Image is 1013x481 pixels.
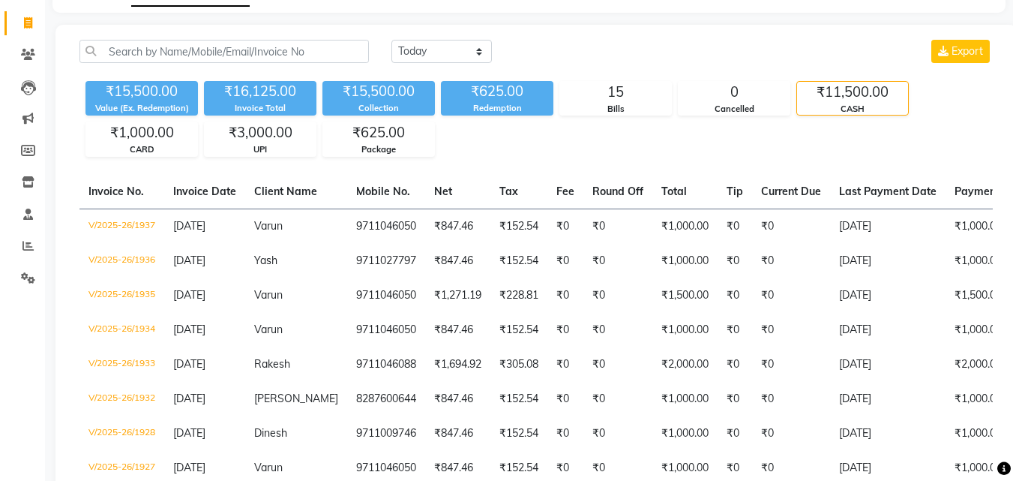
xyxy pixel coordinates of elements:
div: CARD [86,143,197,156]
td: ₹2,000.00 [652,347,718,382]
td: V/2025-26/1928 [79,416,164,451]
input: Search by Name/Mobile/Email/Invoice No [79,40,369,63]
div: ₹15,500.00 [85,81,198,102]
td: ₹0 [752,278,830,313]
td: ₹0 [547,313,583,347]
td: ₹0 [547,209,583,244]
div: ₹11,500.00 [797,82,908,103]
td: ₹0 [583,278,652,313]
td: [DATE] [830,209,946,244]
td: 8287600644 [347,382,425,416]
div: ₹15,500.00 [322,81,435,102]
td: ₹0 [718,244,752,278]
span: [DATE] [173,426,205,440]
span: Client Name [254,185,317,198]
span: [DATE] [173,357,205,371]
div: ₹16,125.00 [204,81,316,102]
span: Varun [254,323,283,336]
div: Value (Ex. Redemption) [85,102,198,115]
td: ₹0 [547,382,583,416]
td: [DATE] [830,313,946,347]
td: ₹0 [718,416,752,451]
td: ₹0 [547,244,583,278]
span: Yash [254,254,277,267]
span: Current Due [761,185,821,198]
td: ₹847.46 [425,313,490,347]
span: [DATE] [173,392,205,405]
div: 15 [560,82,671,103]
span: Invoice Date [173,185,236,198]
td: ₹0 [752,313,830,347]
span: Invoice No. [88,185,144,198]
td: ₹0 [752,382,830,416]
span: Net [434,185,452,198]
span: Mobile No. [356,185,410,198]
td: ₹0 [718,382,752,416]
div: ₹1,000.00 [86,122,197,143]
td: [DATE] [830,382,946,416]
div: Collection [322,102,435,115]
td: ₹0 [583,313,652,347]
td: V/2025-26/1934 [79,313,164,347]
td: ₹0 [583,209,652,244]
td: ₹1,271.19 [425,278,490,313]
td: 9711046050 [347,278,425,313]
div: Invoice Total [204,102,316,115]
td: ₹0 [718,347,752,382]
td: ₹0 [583,347,652,382]
span: [DATE] [173,219,205,233]
td: ₹1,000.00 [652,209,718,244]
td: [DATE] [830,347,946,382]
span: Export [952,44,983,58]
span: [PERSON_NAME] [254,392,338,405]
span: [DATE] [173,461,205,474]
td: ₹0 [583,416,652,451]
td: ₹847.46 [425,416,490,451]
td: [DATE] [830,416,946,451]
span: [DATE] [173,323,205,336]
td: ₹0 [718,278,752,313]
td: ₹1,694.92 [425,347,490,382]
td: V/2025-26/1936 [79,244,164,278]
span: Dinesh [254,426,287,440]
td: ₹0 [718,313,752,347]
span: Varun [254,288,283,302]
td: ₹0 [547,347,583,382]
div: Package [323,143,434,156]
td: ₹1,500.00 [652,278,718,313]
td: ₹0 [752,244,830,278]
td: ₹0 [718,209,752,244]
td: V/2025-26/1937 [79,209,164,244]
div: CASH [797,103,908,116]
td: ₹152.54 [490,416,547,451]
td: V/2025-26/1932 [79,382,164,416]
td: ₹1,000.00 [652,313,718,347]
span: Varun [254,219,283,233]
td: 9711046050 [347,313,425,347]
td: ₹228.81 [490,278,547,313]
td: ₹1,000.00 [652,244,718,278]
td: 9711027797 [347,244,425,278]
span: Last Payment Date [839,185,937,198]
td: ₹152.54 [490,244,547,278]
td: 9711046088 [347,347,425,382]
td: ₹0 [547,416,583,451]
td: ₹305.08 [490,347,547,382]
span: Varun [254,461,283,474]
td: [DATE] [830,278,946,313]
div: 0 [679,82,790,103]
span: Tip [727,185,743,198]
span: Rakesh [254,357,290,371]
td: ₹847.46 [425,382,490,416]
div: Bills [560,103,671,116]
td: ₹1,000.00 [652,416,718,451]
td: ₹0 [752,209,830,244]
td: ₹152.54 [490,313,547,347]
td: ₹152.54 [490,382,547,416]
div: UPI [205,143,316,156]
span: [DATE] [173,254,205,267]
span: Tax [499,185,518,198]
button: Export [931,40,990,63]
td: 9711046050 [347,209,425,244]
td: ₹847.46 [425,244,490,278]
